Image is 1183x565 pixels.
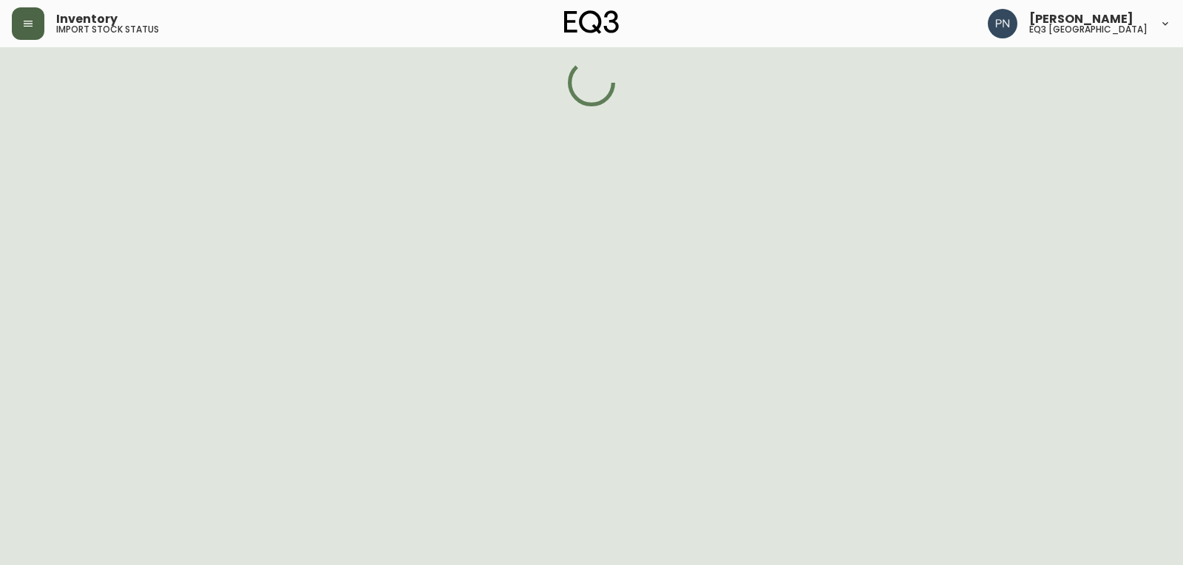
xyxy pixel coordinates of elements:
img: 496f1288aca128e282dab2021d4f4334 [988,9,1017,38]
h5: import stock status [56,25,159,34]
img: logo [564,10,619,34]
h5: eq3 [GEOGRAPHIC_DATA] [1029,25,1148,34]
span: Inventory [56,13,118,25]
span: [PERSON_NAME] [1029,13,1133,25]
